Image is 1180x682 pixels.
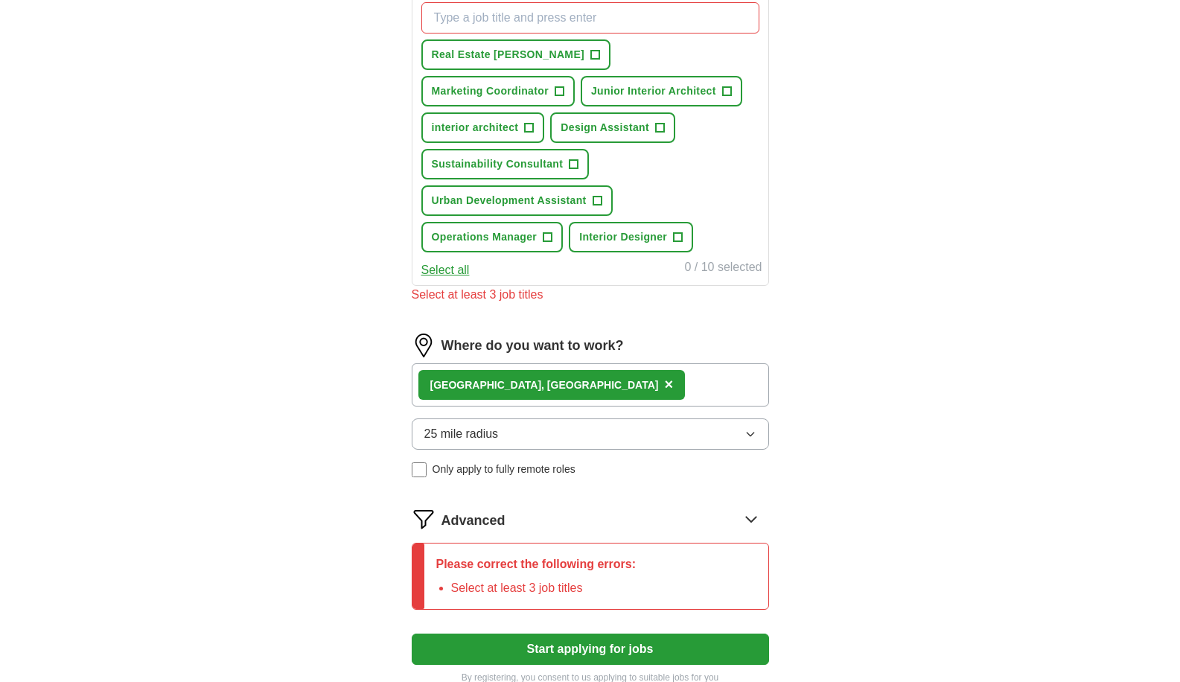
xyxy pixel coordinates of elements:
strong: [GEOGRAPHIC_DATA] [430,379,542,391]
button: Design Assistant [550,112,675,143]
button: Operations Manager [421,222,564,252]
button: Interior Designer [569,222,693,252]
p: Please correct the following errors: [436,555,637,573]
button: Real Estate [PERSON_NAME] [421,39,611,70]
div: Select at least 3 job titles [412,286,769,304]
button: Sustainability Consultant [421,149,590,179]
div: 0 / 10 selected [684,258,762,279]
input: Type a job title and press enter [421,2,759,34]
button: Select all [421,261,470,279]
span: Sustainability Consultant [432,156,564,172]
button: Marketing Coordinator [421,76,575,106]
button: × [664,374,673,396]
span: Real Estate [PERSON_NAME] [432,47,585,63]
span: × [664,376,673,392]
span: Interior Designer [579,229,667,245]
button: Junior Interior Architect [581,76,742,106]
span: Urban Development Assistant [432,193,587,208]
li: Select at least 3 job titles [451,579,637,597]
button: Urban Development Assistant [421,185,613,216]
button: interior architect [421,112,545,143]
label: Where do you want to work? [441,336,624,356]
span: Operations Manager [432,229,538,245]
span: Advanced [441,511,506,531]
span: Only apply to fully remote roles [433,462,575,477]
span: interior architect [432,120,519,136]
div: , [GEOGRAPHIC_DATA] [430,377,659,393]
span: Marketing Coordinator [432,83,549,99]
input: Only apply to fully remote roles [412,462,427,477]
span: 25 mile radius [424,425,499,443]
span: Junior Interior Architect [591,83,716,99]
button: 25 mile radius [412,418,769,450]
img: location.png [412,334,436,357]
span: Design Assistant [561,120,649,136]
button: Start applying for jobs [412,634,769,665]
img: filter [412,507,436,531]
